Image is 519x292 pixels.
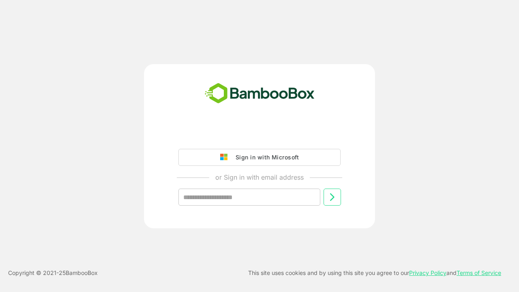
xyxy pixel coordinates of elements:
img: bamboobox [200,80,319,107]
button: Sign in with Microsoft [178,149,341,166]
p: Copyright © 2021- 25 BambooBox [8,268,98,278]
img: google [220,154,232,161]
a: Privacy Policy [409,269,446,276]
p: or Sign in with email address [215,172,304,182]
p: This site uses cookies and by using this site you agree to our and [248,268,501,278]
div: Sign in with Microsoft [232,152,299,163]
a: Terms of Service [457,269,501,276]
